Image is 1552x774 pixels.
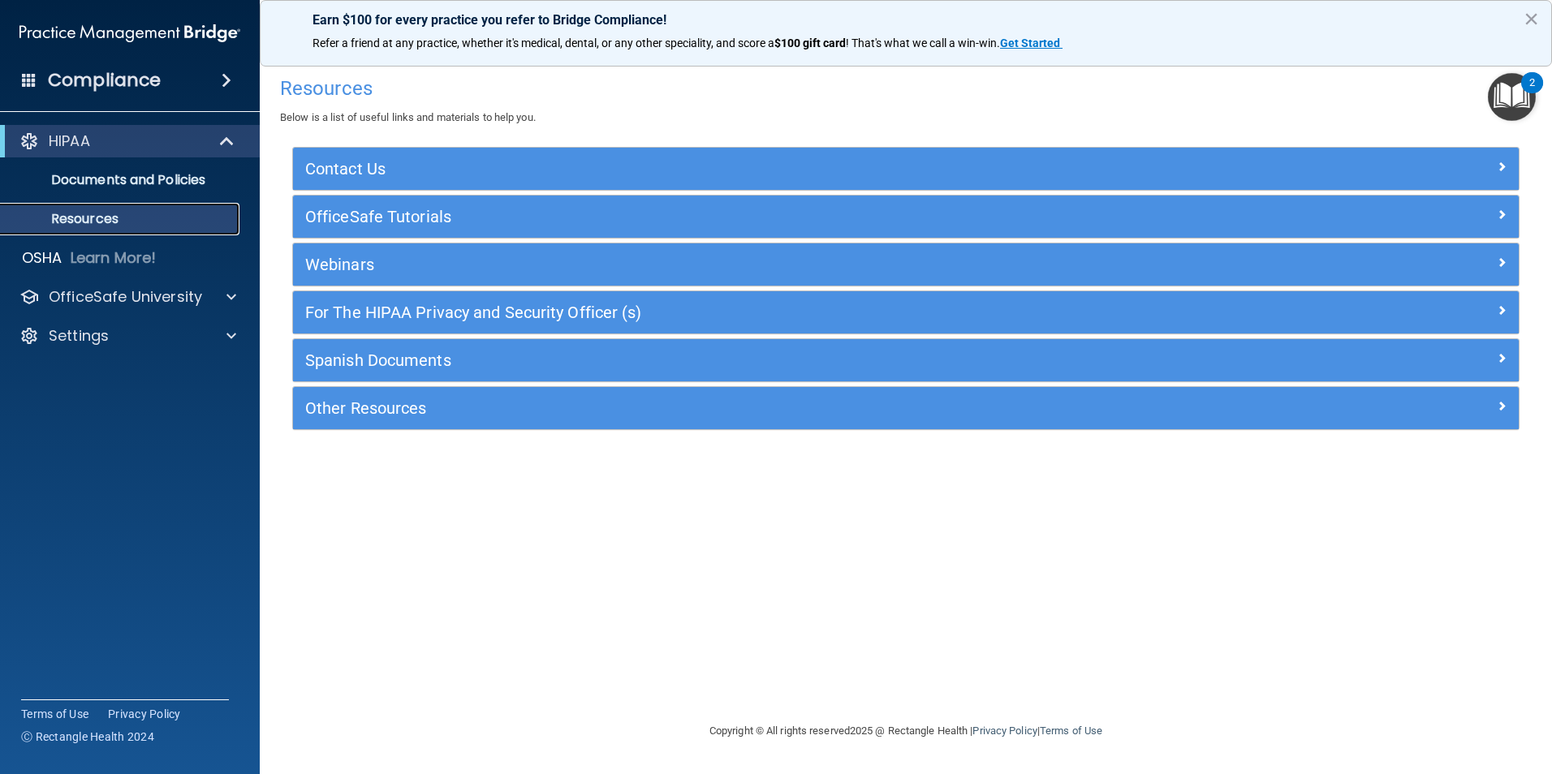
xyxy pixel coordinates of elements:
a: OfficeSafe Tutorials [305,204,1507,230]
img: PMB logo [19,17,240,49]
a: For The HIPAA Privacy and Security Officer (s) [305,299,1507,325]
div: 2 [1529,83,1535,104]
p: Earn $100 for every practice you refer to Bridge Compliance! [313,12,1499,28]
h5: Contact Us [305,160,1201,178]
span: Below is a list of useful links and materials to help you. [280,111,536,123]
a: OfficeSafe University [19,287,236,307]
h5: Spanish Documents [305,351,1201,369]
strong: Get Started [1000,37,1060,49]
a: Spanish Documents [305,347,1507,373]
a: Privacy Policy [108,706,181,722]
span: Refer a friend at any practice, whether it's medical, dental, or any other speciality, and score a [313,37,774,49]
h4: Resources [280,78,1532,99]
p: Resources [11,211,232,227]
button: Open Resource Center, 2 new notifications [1488,73,1536,121]
a: Other Resources [305,395,1507,421]
p: OSHA [22,248,63,268]
strong: $100 gift card [774,37,846,49]
p: Documents and Policies [11,172,232,188]
h5: For The HIPAA Privacy and Security Officer (s) [305,303,1201,321]
h4: Compliance [48,69,161,92]
p: OfficeSafe University [49,287,202,307]
p: HIPAA [49,131,90,151]
iframe: Drift Widget Chat Controller [1271,659,1533,724]
p: Learn More! [71,248,157,268]
button: Close [1524,6,1539,32]
a: Terms of Use [1040,725,1102,737]
h5: OfficeSafe Tutorials [305,208,1201,226]
a: Settings [19,326,236,346]
span: ! That's what we call a win-win. [846,37,1000,49]
a: Privacy Policy [972,725,1037,737]
div: Copyright © All rights reserved 2025 @ Rectangle Health | | [610,705,1202,757]
h5: Other Resources [305,399,1201,417]
a: Contact Us [305,156,1507,182]
span: Ⓒ Rectangle Health 2024 [21,729,154,745]
p: Settings [49,326,109,346]
h5: Webinars [305,256,1201,273]
a: Terms of Use [21,706,88,722]
a: Webinars [305,252,1507,277]
a: Get Started [1000,37,1063,49]
a: HIPAA [19,131,235,151]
